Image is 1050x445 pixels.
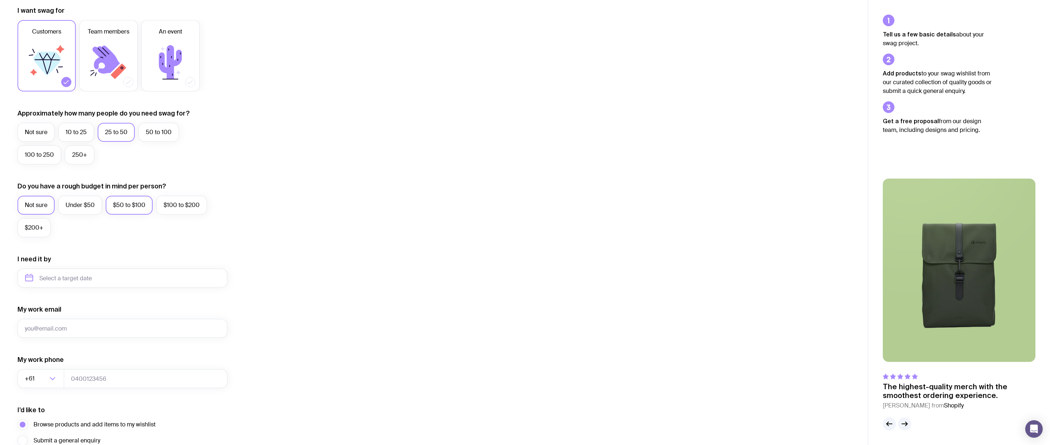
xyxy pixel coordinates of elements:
label: 100 to 250 [17,145,61,164]
label: 250+ [65,145,94,164]
span: Customers [32,27,61,36]
input: Search for option [36,369,47,388]
label: Not sure [17,123,55,142]
p: about your swag project. [883,30,992,48]
div: Open Intercom Messenger [1025,420,1043,438]
label: Not sure [17,196,55,215]
span: Submit a general enquiry [34,436,100,445]
strong: Add products [883,70,921,77]
label: I’d like to [17,406,45,414]
span: An event [159,27,182,36]
label: 10 to 25 [58,123,94,142]
div: Search for option [17,369,64,388]
label: Under $50 [58,196,102,215]
label: 50 to 100 [138,123,179,142]
strong: Get a free proposal [883,118,939,124]
label: $100 to $200 [156,196,207,215]
label: $50 to $100 [106,196,153,215]
span: +61 [25,369,36,388]
label: $200+ [17,218,51,237]
label: Approximately how many people do you need swag for? [17,109,190,118]
label: Do you have a rough budget in mind per person? [17,182,166,191]
label: I want swag for [17,6,64,15]
span: Shopify [944,402,964,409]
input: Select a target date [17,269,227,288]
input: you@email.com [17,319,227,338]
p: from our design team, including designs and pricing. [883,117,992,134]
cite: [PERSON_NAME] from [883,401,1035,410]
label: My work email [17,305,61,314]
label: My work phone [17,355,64,364]
span: Browse products and add items to my wishlist [34,420,156,429]
p: The highest-quality merch with the smoothest ordering experience. [883,382,1035,400]
label: 25 to 50 [98,123,135,142]
strong: Tell us a few basic details [883,31,956,38]
label: I need it by [17,255,51,264]
span: Team members [88,27,129,36]
input: 0400123456 [64,369,227,388]
p: to your swag wishlist from our curated collection of quality goods or submit a quick general enqu... [883,69,992,95]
